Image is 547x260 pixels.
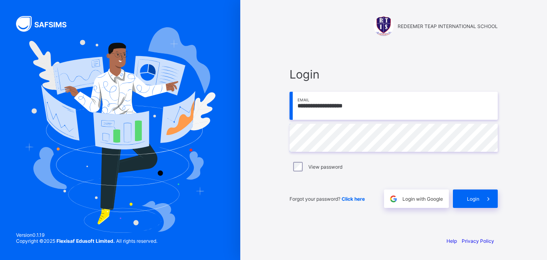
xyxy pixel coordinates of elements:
span: Copyright © 2025 All rights reserved. [16,238,157,244]
img: Hero Image [25,27,215,232]
label: View password [308,164,342,170]
span: Login with Google [402,196,443,202]
span: Login [290,67,498,81]
img: SAFSIMS Logo [16,16,76,32]
img: google.396cfc9801f0270233282035f929180a.svg [389,194,398,204]
strong: Flexisaf Edusoft Limited. [56,238,115,244]
a: Privacy Policy [462,238,494,244]
span: Login [467,196,479,202]
a: Help [446,238,457,244]
span: Version 0.1.19 [16,232,157,238]
span: REDEEMER TEAP INTERNATIONAL SCHOOL [398,23,498,29]
a: Click here [342,196,365,202]
span: Forgot your password? [290,196,365,202]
